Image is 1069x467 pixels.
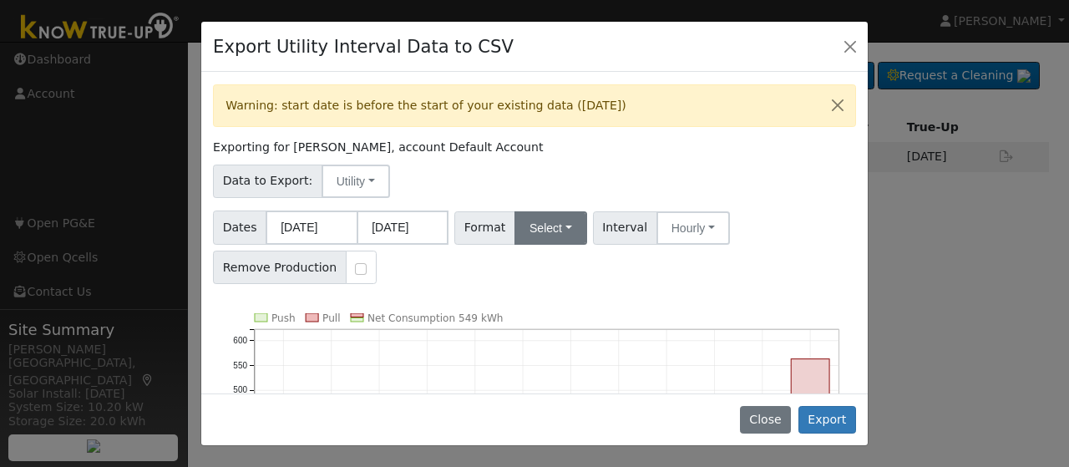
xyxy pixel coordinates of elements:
h4: Export Utility Interval Data to CSV [213,33,514,60]
text: 600 [233,336,247,345]
span: Dates [213,211,266,245]
label: Exporting for [PERSON_NAME], account Default Account [213,139,543,156]
div: Warning: start date is before the start of your existing data ([DATE]) [213,84,856,127]
span: Format [454,211,515,245]
button: Close [740,406,791,434]
span: Interval [593,211,657,245]
button: Utility [322,165,390,198]
text: Push [271,312,296,324]
text: Pull [322,312,340,324]
span: Data to Export: [213,165,322,198]
button: Select [514,211,587,245]
text: 500 [233,386,247,395]
button: Close [820,85,855,126]
text: Net Consumption 549 kWh [367,312,504,324]
button: Export [798,406,856,434]
button: Hourly [656,211,730,245]
button: Close [838,34,862,58]
span: Remove Production [213,251,347,284]
text: 550 [233,361,247,370]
